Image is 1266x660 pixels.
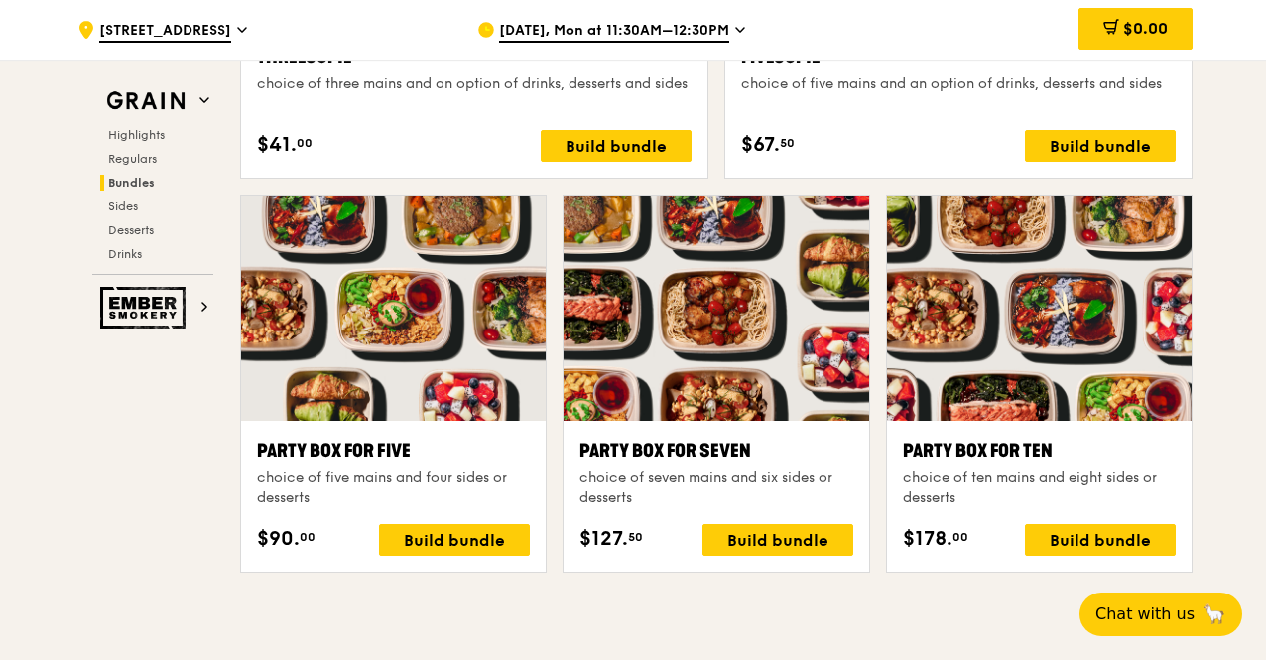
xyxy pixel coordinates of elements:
span: 50 [628,529,643,545]
span: Drinks [108,247,142,261]
span: 50 [780,135,795,151]
span: $41. [257,130,297,160]
span: Regulars [108,152,157,166]
img: Grain web logo [100,83,191,119]
div: choice of five mains and an option of drinks, desserts and sides [741,74,1176,94]
div: Build bundle [541,130,692,162]
span: $90. [257,524,300,554]
span: [DATE], Mon at 11:30AM–12:30PM [499,21,729,43]
span: 00 [297,135,313,151]
div: Build bundle [1025,524,1176,556]
img: Ember Smokery web logo [100,287,191,329]
span: 🦙 [1203,602,1226,626]
div: Build bundle [379,524,530,556]
div: Party Box for Ten [903,437,1176,464]
div: choice of seven mains and six sides or desserts [579,468,852,508]
span: Chat with us [1095,602,1195,626]
div: Build bundle [702,524,853,556]
span: Highlights [108,128,165,142]
span: Desserts [108,223,154,237]
div: choice of five mains and four sides or desserts [257,468,530,508]
span: $0.00 [1123,19,1168,38]
span: [STREET_ADDRESS] [99,21,231,43]
div: choice of three mains and an option of drinks, desserts and sides [257,74,692,94]
div: choice of ten mains and eight sides or desserts [903,468,1176,508]
div: Build bundle [1025,130,1176,162]
span: $127. [579,524,628,554]
span: 00 [300,529,316,545]
div: Party Box for Seven [579,437,852,464]
span: Bundles [108,176,155,190]
span: Sides [108,199,138,213]
div: Party Box for Five [257,437,530,464]
button: Chat with us🦙 [1079,593,1242,636]
span: $178. [903,524,952,554]
span: $67. [741,130,780,160]
span: 00 [952,529,968,545]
